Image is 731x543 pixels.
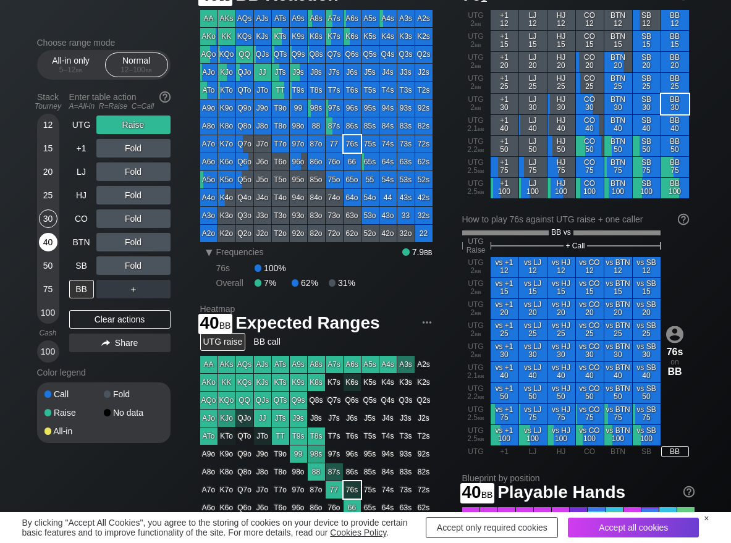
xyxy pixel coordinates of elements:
[326,135,343,153] div: 77
[218,64,235,81] div: KJo
[462,94,490,114] div: UTG 2
[576,73,604,93] div: CO 25
[379,189,397,206] div: 44
[379,10,397,27] div: A4s
[379,99,397,117] div: 94s
[308,28,325,45] div: K8s
[491,31,518,51] div: +1 15
[397,189,415,206] div: 43s
[604,31,632,51] div: BTN 15
[200,225,218,242] div: A2o
[254,135,271,153] div: J7o
[568,518,699,537] div: Accept all cookies
[236,225,253,242] div: Q2o
[290,189,307,206] div: 94o
[415,153,433,170] div: 62s
[415,28,433,45] div: K2s
[666,326,683,343] img: icon-avatar.b40e07d9.svg
[44,427,104,436] div: All-in
[272,64,289,81] div: JTs
[547,115,575,135] div: HJ 40
[397,135,415,153] div: 73s
[344,207,361,224] div: 63o
[361,28,379,45] div: K5s
[397,64,415,81] div: J3s
[519,10,547,30] div: LJ 12
[415,117,433,135] div: 82s
[236,99,253,117] div: Q9o
[633,178,661,198] div: SB 100
[415,99,433,117] div: 92s
[661,178,689,198] div: BB 100
[96,139,171,158] div: Fold
[236,153,253,170] div: Q6o
[415,207,433,224] div: 32s
[290,153,307,170] div: 96o
[272,46,289,63] div: QTs
[344,135,361,153] div: 76s
[361,10,379,27] div: A5s
[475,82,481,91] span: bb
[254,225,271,242] div: J2o
[308,189,325,206] div: 84o
[462,31,490,51] div: UTG 2
[547,178,575,198] div: HJ 100
[272,189,289,206] div: T4o
[200,171,218,188] div: A5o
[218,189,235,206] div: K4o
[604,136,632,156] div: BTN 50
[661,115,689,135] div: BB 40
[397,225,415,242] div: 32o
[308,10,325,27] div: A8s
[290,117,307,135] div: 98o
[576,52,604,72] div: CO 20
[519,31,547,51] div: LJ 15
[254,64,271,81] div: JJ
[361,117,379,135] div: 85s
[200,207,218,224] div: A3o
[576,31,604,51] div: CO 15
[478,187,484,196] span: bb
[39,162,57,181] div: 20
[361,207,379,224] div: 53o
[379,225,397,242] div: 42o
[200,46,218,63] div: AQo
[254,171,271,188] div: J5o
[236,189,253,206] div: Q4o
[272,153,289,170] div: T6o
[101,340,110,347] img: share.864f2f62.svg
[218,46,235,63] div: KQo
[379,117,397,135] div: 84s
[326,64,343,81] div: J7s
[704,513,709,523] div: ×
[361,82,379,99] div: T5s
[44,408,104,417] div: Raise
[519,136,547,156] div: LJ 50
[326,189,343,206] div: 74o
[604,94,632,114] div: BTN 30
[37,38,171,48] h2: Choose range mode
[45,65,97,74] div: 5 – 12
[218,171,235,188] div: K5o
[547,157,575,177] div: HJ 75
[420,316,434,329] img: ellipsis.fd386fe8.svg
[379,64,397,81] div: J4s
[344,82,361,99] div: T6s
[462,136,490,156] div: UTG 2.2
[344,10,361,27] div: A6s
[290,82,307,99] div: T9s
[254,46,271,63] div: QJs
[661,73,689,93] div: BB 25
[308,99,325,117] div: 98s
[39,116,57,134] div: 12
[96,233,171,251] div: Fold
[272,207,289,224] div: T3o
[519,178,547,198] div: LJ 100
[604,178,632,198] div: BTN 100
[344,28,361,45] div: K6s
[379,28,397,45] div: K4s
[397,171,415,188] div: 53s
[361,189,379,206] div: 54o
[145,65,152,74] span: bb
[551,228,570,237] span: BB vs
